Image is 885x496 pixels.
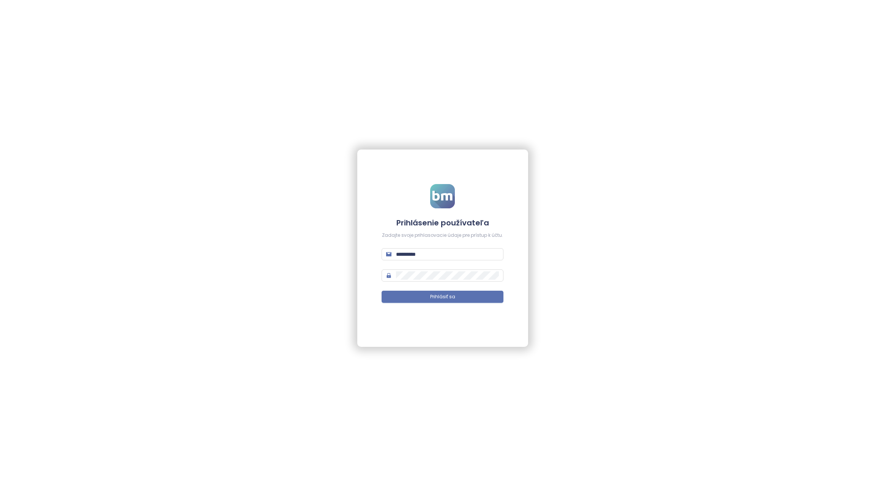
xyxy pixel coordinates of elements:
[386,252,391,257] span: mail
[382,291,503,303] button: Prihlásiť sa
[382,232,503,239] div: Zadajte svoje prihlasovacie údaje pre prístup k účtu.
[430,293,455,301] span: Prihlásiť sa
[382,217,503,228] h4: Prihlásenie používateľa
[386,273,391,278] span: lock
[430,184,455,208] img: logo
